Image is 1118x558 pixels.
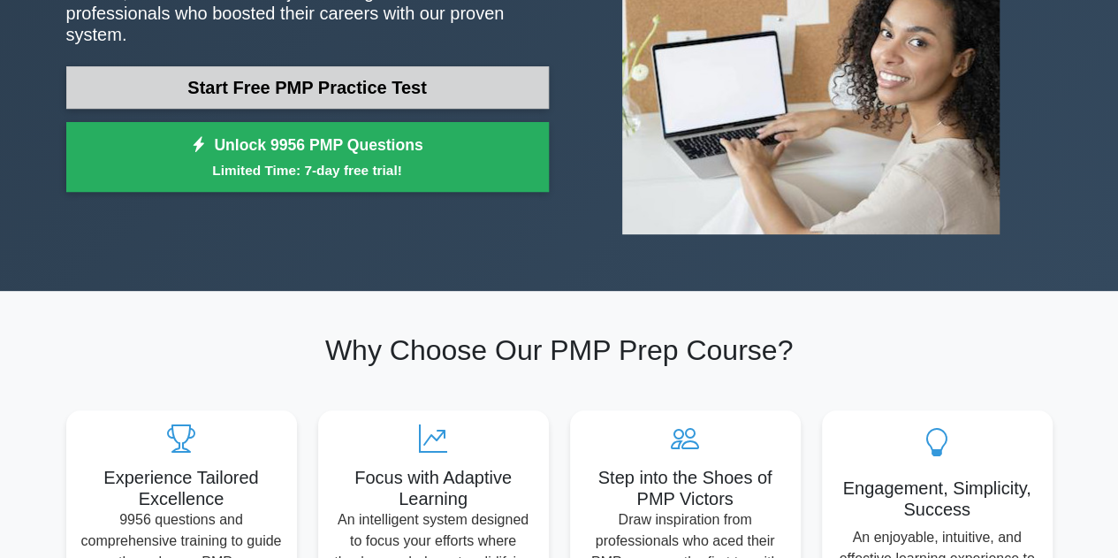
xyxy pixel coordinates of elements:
a: Start Free PMP Practice Test [66,66,549,109]
a: Unlock 9956 PMP QuestionsLimited Time: 7-day free trial! [66,122,549,193]
h2: Why Choose Our PMP Prep Course? [66,333,1053,367]
h5: Focus with Adaptive Learning [332,467,535,509]
h5: Step into the Shoes of PMP Victors [584,467,787,509]
h5: Experience Tailored Excellence [80,467,283,509]
h5: Engagement, Simplicity, Success [836,478,1038,520]
small: Limited Time: 7-day free trial! [88,160,527,180]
